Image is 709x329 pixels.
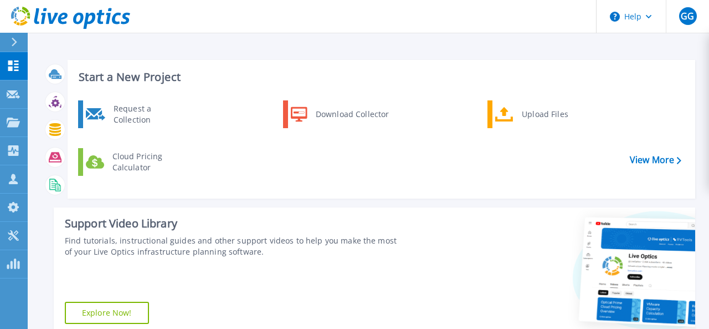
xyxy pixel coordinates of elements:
[310,103,394,125] div: Download Collector
[283,100,397,128] a: Download Collector
[65,216,398,231] div: Support Video Library
[65,235,398,257] div: Find tutorials, instructional guides and other support videos to help you make the most of your L...
[487,100,601,128] a: Upload Files
[107,151,189,173] div: Cloud Pricing Calculator
[108,103,189,125] div: Request a Collection
[65,302,149,324] a: Explore Now!
[79,71,681,83] h3: Start a New Project
[681,12,694,21] span: GG
[78,148,192,176] a: Cloud Pricing Calculator
[516,103,598,125] div: Upload Files
[630,155,681,165] a: View More
[78,100,192,128] a: Request a Collection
